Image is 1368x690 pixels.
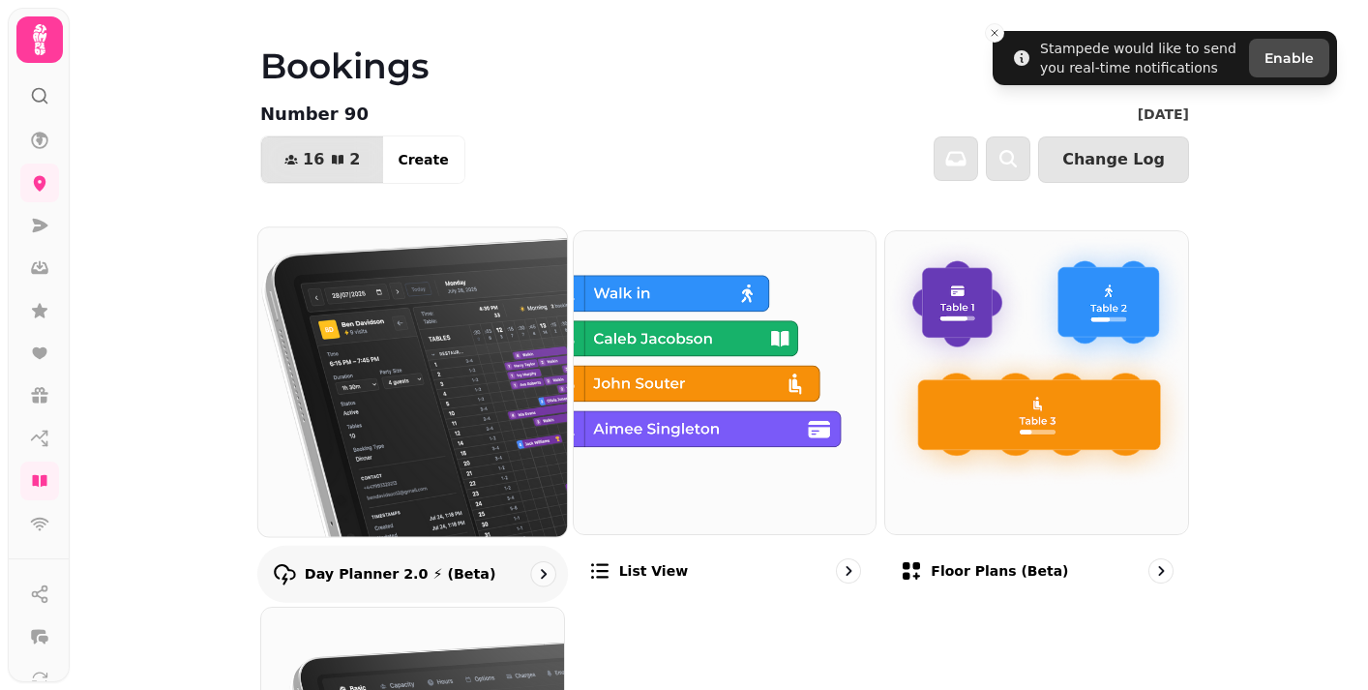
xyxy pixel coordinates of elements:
svg: go to [839,561,858,581]
p: List view [619,561,688,581]
p: Number 90 [260,101,369,128]
button: Close toast [985,23,1004,43]
svg: go to [533,564,552,584]
div: Stampede would like to send you real-time notifications [1040,39,1241,77]
button: Enable [1249,39,1329,77]
svg: go to [1151,561,1171,581]
p: Day Planner 2.0 ⚡ (Beta) [305,564,496,584]
button: Change Log [1038,136,1189,183]
p: Floor Plans (beta) [931,561,1068,581]
img: List view [574,231,877,534]
a: Floor Plans (beta)Floor Plans (beta) [884,230,1189,599]
span: 16 [303,152,324,167]
span: Change Log [1062,152,1165,167]
button: 162 [261,136,383,183]
a: List viewList view [573,230,877,599]
img: Floor Plans (beta) [885,231,1188,534]
button: Create [382,136,463,183]
img: Day Planner 2.0 ⚡ (Beta) [243,212,582,552]
span: 2 [349,152,360,167]
span: Create [398,153,448,166]
p: [DATE] [1138,105,1189,124]
a: Day Planner 2.0 ⚡ (Beta)Day Planner 2.0 ⚡ (Beta) [257,226,568,602]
